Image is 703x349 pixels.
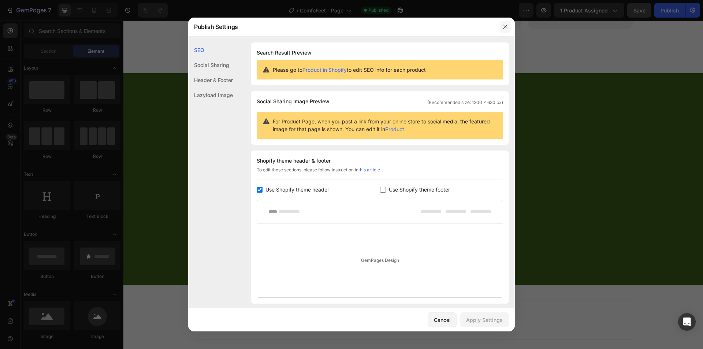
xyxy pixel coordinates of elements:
div: Cancel [434,316,451,324]
span: For Product Page, when you post a link from your online store to social media, the featured image... [273,118,497,133]
div: Apply Settings [466,316,503,324]
button: Apply Settings [460,312,509,327]
div: Header & Footer [188,73,233,88]
div: Shopify theme header & footer [257,156,503,165]
a: Product in Shopify [302,67,347,73]
h1: Search Result Preview [257,48,503,57]
span: inspired by CRO experts [208,301,258,307]
div: Publish Settings [188,17,496,36]
span: Use Shopify theme footer [389,185,450,194]
div: Lazyload Image [188,88,233,103]
a: Product [385,126,404,132]
button: Cancel [428,312,457,327]
span: Please go to to edit SEO info for each product [273,66,426,74]
span: Social Sharing Image Preview [257,97,330,106]
div: Open Intercom Messenger [678,313,696,331]
a: this article [358,167,380,172]
span: from URL or image [268,301,307,307]
div: To edit those sections, please follow instruction in [257,167,503,179]
span: Use Shopify theme header [265,185,329,194]
div: SEO [188,42,233,57]
div: Choose templates [211,292,255,299]
span: Add section [272,275,307,283]
div: Social Sharing [188,57,233,73]
div: GemPages Design [257,224,503,297]
span: then drag & drop elements [317,301,371,307]
div: Generate layout [268,292,307,299]
div: Add blank section [322,292,367,299]
span: (Recommended size: 1200 x 630 px) [427,99,503,106]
